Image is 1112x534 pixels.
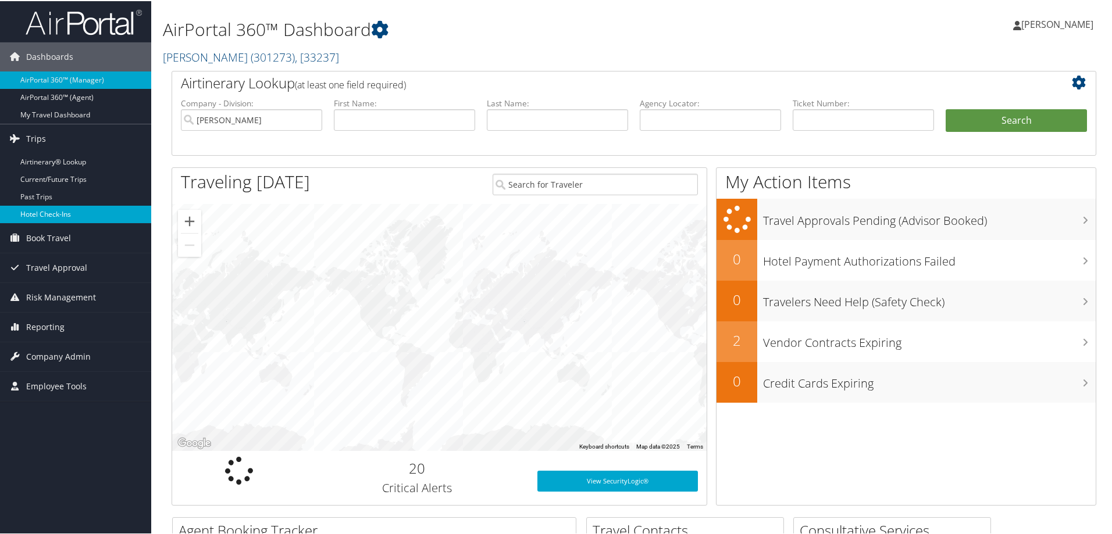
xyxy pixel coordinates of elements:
[717,320,1096,361] a: 2Vendor Contracts Expiring
[178,209,201,232] button: Zoom in
[26,371,87,400] span: Employee Tools
[334,96,475,108] label: First Name:
[251,48,295,64] span: ( 301273 )
[26,252,87,281] span: Travel Approval
[717,169,1096,193] h1: My Action Items
[793,96,934,108] label: Ticket Number:
[178,232,201,256] button: Zoom out
[175,435,213,450] img: Google
[763,206,1096,228] h3: Travel Approvals Pending (Advisor Booked)
[181,169,310,193] h1: Traveling [DATE]
[763,287,1096,309] h3: Travelers Need Help (Safety Check)
[717,239,1096,279] a: 0Hotel Payment Authorizations Failed
[717,198,1096,239] a: Travel Approvals Pending (Advisor Booked)
[163,48,339,64] a: [PERSON_NAME]
[946,108,1087,131] button: Search
[295,48,339,64] span: , [ 33237 ]
[493,173,698,194] input: Search for Traveler
[1013,6,1105,41] a: [PERSON_NAME]
[315,479,520,495] h3: Critical Alerts
[26,123,46,152] span: Trips
[763,328,1096,350] h3: Vendor Contracts Expiring
[26,282,96,311] span: Risk Management
[687,442,703,449] a: Terms (opens in new tab)
[717,329,757,349] h2: 2
[717,370,757,390] h2: 0
[163,16,791,41] h1: AirPortal 360™ Dashboard
[1021,17,1093,30] span: [PERSON_NAME]
[537,470,698,490] a: View SecurityLogic®
[26,311,65,341] span: Reporting
[636,442,680,449] span: Map data ©2025
[175,435,213,450] a: Open this area in Google Maps (opens a new window)
[717,289,757,309] h2: 0
[640,96,781,108] label: Agency Locator:
[295,77,406,90] span: (at least one field required)
[717,361,1096,402] a: 0Credit Cards Expiring
[181,96,322,108] label: Company - Division:
[487,96,628,108] label: Last Name:
[763,246,1096,268] h3: Hotel Payment Authorizations Failed
[26,8,142,35] img: airportal-logo.png
[579,442,629,450] button: Keyboard shortcuts
[181,72,1010,92] h2: Airtinerary Lookup
[717,248,757,268] h2: 0
[26,41,73,70] span: Dashboards
[717,279,1096,320] a: 0Travelers Need Help (Safety Check)
[26,341,91,370] span: Company Admin
[315,457,520,477] h2: 20
[763,368,1096,390] h3: Credit Cards Expiring
[26,223,71,252] span: Book Travel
